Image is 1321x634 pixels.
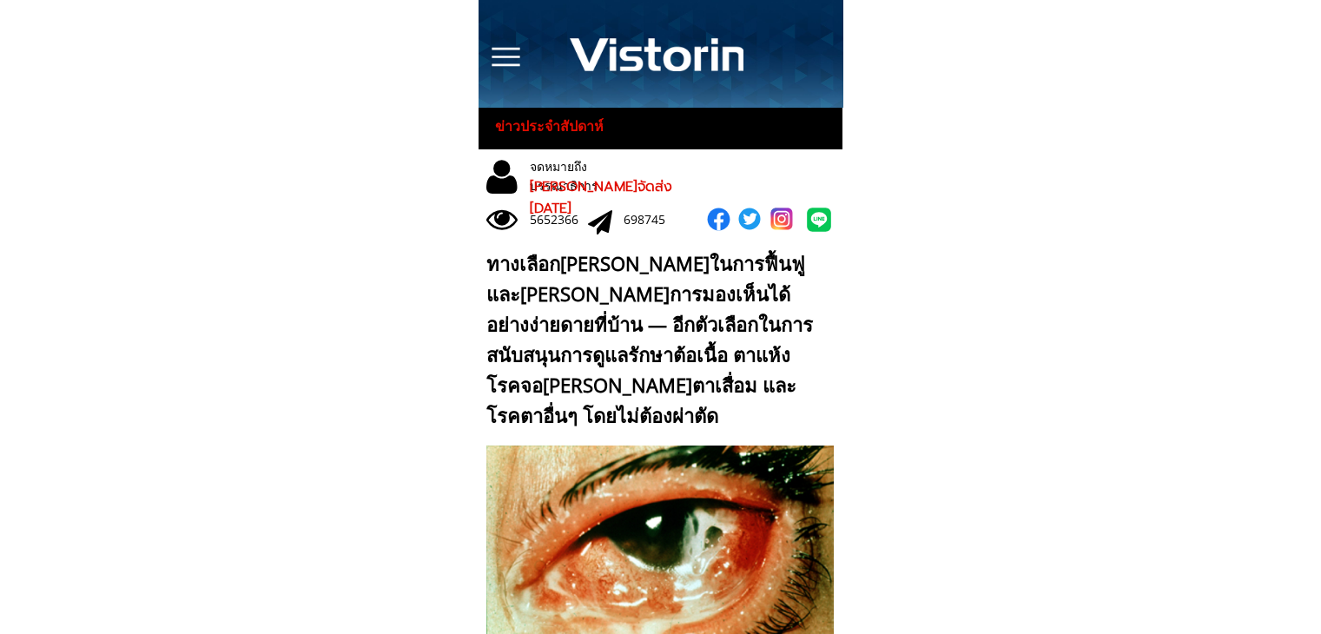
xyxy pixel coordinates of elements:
div: ทางเลือก[PERSON_NAME]ในการฟื้นฟูและ[PERSON_NAME]การมองเห็นได้อย่างง่ายดายที่บ้าน — อีกตัวเลือกในก... [486,248,826,432]
div: 5652366 [530,210,588,229]
span: [PERSON_NAME]จัดส่ง [DATE] [530,176,672,220]
h3: ข่าวประจำสัปดาห์ [495,116,619,138]
div: จดหมายถึงบรรณาธิการ [530,157,655,196]
div: 698745 [624,210,682,229]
